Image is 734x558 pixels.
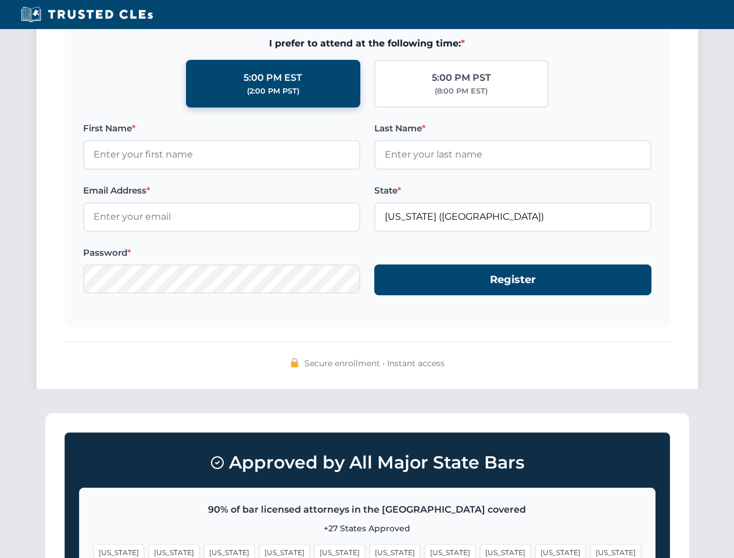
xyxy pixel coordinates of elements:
[374,121,651,135] label: Last Name
[83,36,651,51] span: I prefer to attend at the following time:
[83,246,360,260] label: Password
[374,264,651,295] button: Register
[374,140,651,169] input: Enter your last name
[83,184,360,198] label: Email Address
[94,522,641,535] p: +27 States Approved
[83,202,360,231] input: Enter your email
[17,6,156,23] img: Trusted CLEs
[94,502,641,517] p: 90% of bar licensed attorneys in the [GEOGRAPHIC_DATA] covered
[435,85,488,97] div: (8:00 PM EST)
[79,447,656,478] h3: Approved by All Major State Bars
[244,70,302,85] div: 5:00 PM EST
[290,358,299,367] img: 🔒
[432,70,491,85] div: 5:00 PM PST
[305,357,445,370] span: Secure enrollment • Instant access
[247,85,299,97] div: (2:00 PM PST)
[83,121,360,135] label: First Name
[374,184,651,198] label: State
[374,202,651,231] input: Florida (FL)
[83,140,360,169] input: Enter your first name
